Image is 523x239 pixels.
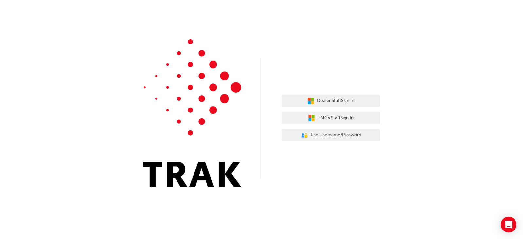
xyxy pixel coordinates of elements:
[311,131,361,139] span: Use Username/Password
[143,39,241,187] img: Trak
[318,114,354,122] span: TMCA Staff Sign In
[282,112,380,124] button: TMCA StaffSign In
[501,217,516,232] div: Open Intercom Messenger
[282,129,380,142] button: Use Username/Password
[317,97,354,105] span: Dealer Staff Sign In
[282,95,380,107] button: Dealer StaffSign In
